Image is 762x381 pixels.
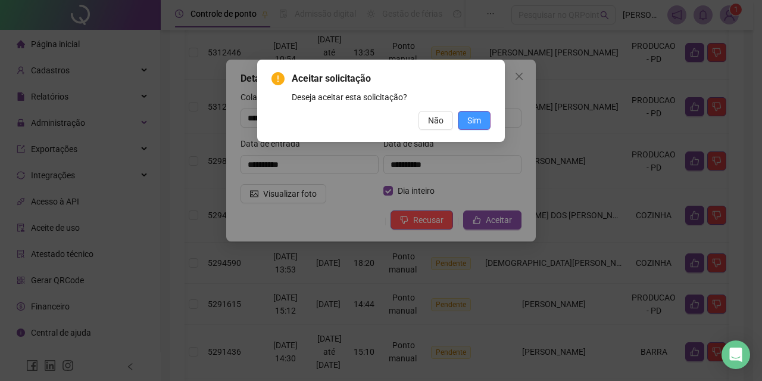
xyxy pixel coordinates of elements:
span: exclamation-circle [271,72,285,85]
div: Open Intercom Messenger [722,340,750,369]
button: Não [419,111,453,130]
button: Sim [458,111,491,130]
span: Aceitar solicitação [292,72,491,86]
div: Deseja aceitar esta solicitação? [292,91,491,104]
span: Sim [467,114,481,127]
span: Não [428,114,444,127]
